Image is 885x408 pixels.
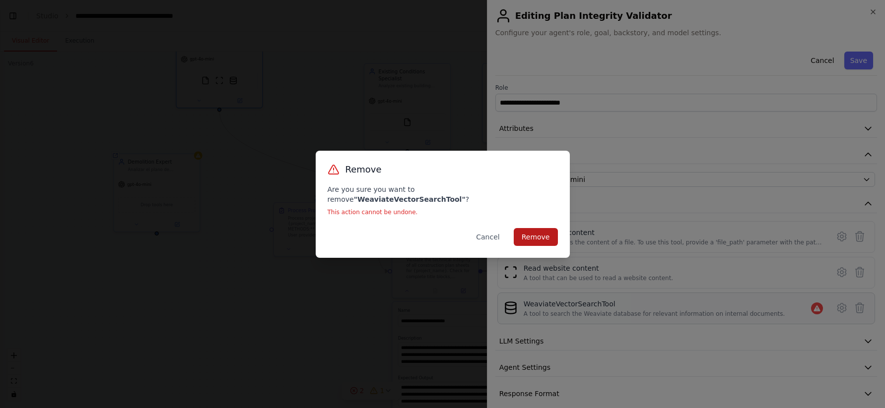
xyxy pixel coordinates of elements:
button: Cancel [468,228,507,246]
button: Remove [514,228,558,246]
h3: Remove [345,163,382,176]
strong: " WeaviateVectorSearchTool " [354,195,466,203]
p: This action cannot be undone. [328,208,558,216]
p: Are you sure you want to remove ? [328,184,558,204]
